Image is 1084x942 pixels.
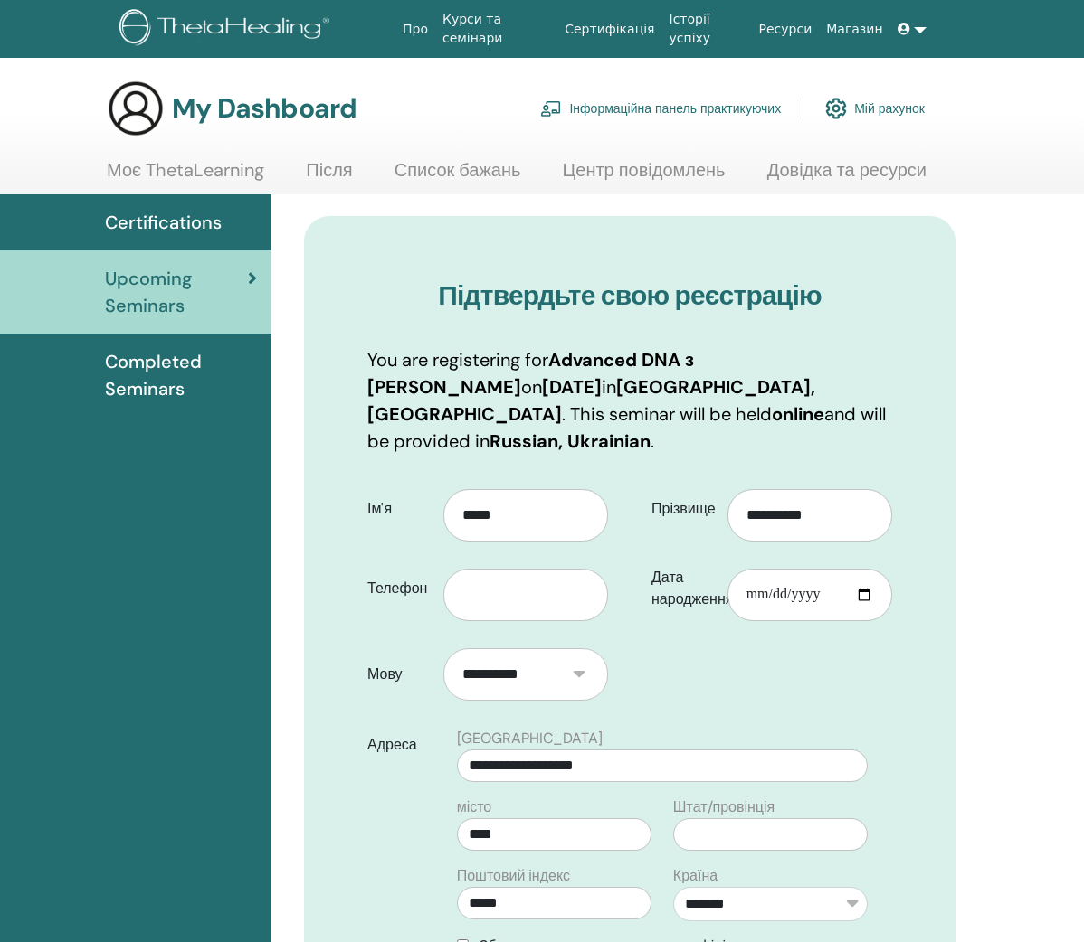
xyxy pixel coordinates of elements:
[105,265,248,319] span: Upcoming Seminars
[540,100,562,117] img: chalkboard-teacher.svg
[752,13,820,46] a: Ресурси
[107,80,165,137] img: generic-user-icon.jpg
[119,9,336,50] img: logo.png
[354,728,446,762] label: Адреса
[354,492,443,526] label: Ім'я
[105,348,257,402] span: Completed Seminars
[767,159,927,194] a: Довідка та ресурси
[540,89,781,128] a: Інформаційна панель практикуючих
[638,492,727,526] label: Прізвище
[542,375,602,399] b: [DATE]
[367,348,694,399] b: Advanced DNA з [PERSON_NAME]
[638,560,727,617] label: Дата народження
[662,3,752,55] a: Історії успіху
[105,209,222,236] span: Certifications
[172,92,357,125] h3: My Dashboard
[457,728,603,749] label: [GEOGRAPHIC_DATA]
[562,159,725,194] a: Центр повідомлень
[490,429,651,453] b: Russian, Ukrainian
[306,159,352,194] a: Після
[354,657,443,692] label: Мову
[673,796,775,818] label: Штат/провінція
[557,13,661,46] a: Сертифікація
[819,13,889,46] a: Магазин
[354,571,443,606] label: Телефон
[457,796,492,818] label: місто
[435,3,557,55] a: Курси та семінари
[367,346,892,455] p: You are registering for on in . This seminar will be held and will be provided in .
[367,279,892,312] h3: Підтвердьте свою реєстрацію
[107,159,264,194] a: Моє ThetaLearning
[395,13,435,46] a: Про
[395,159,521,194] a: Список бажань
[673,865,718,887] label: Країна
[825,89,925,128] a: Мій рахунок
[825,93,847,124] img: cog.svg
[772,402,824,426] b: online
[457,865,570,887] label: Поштовий індекс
